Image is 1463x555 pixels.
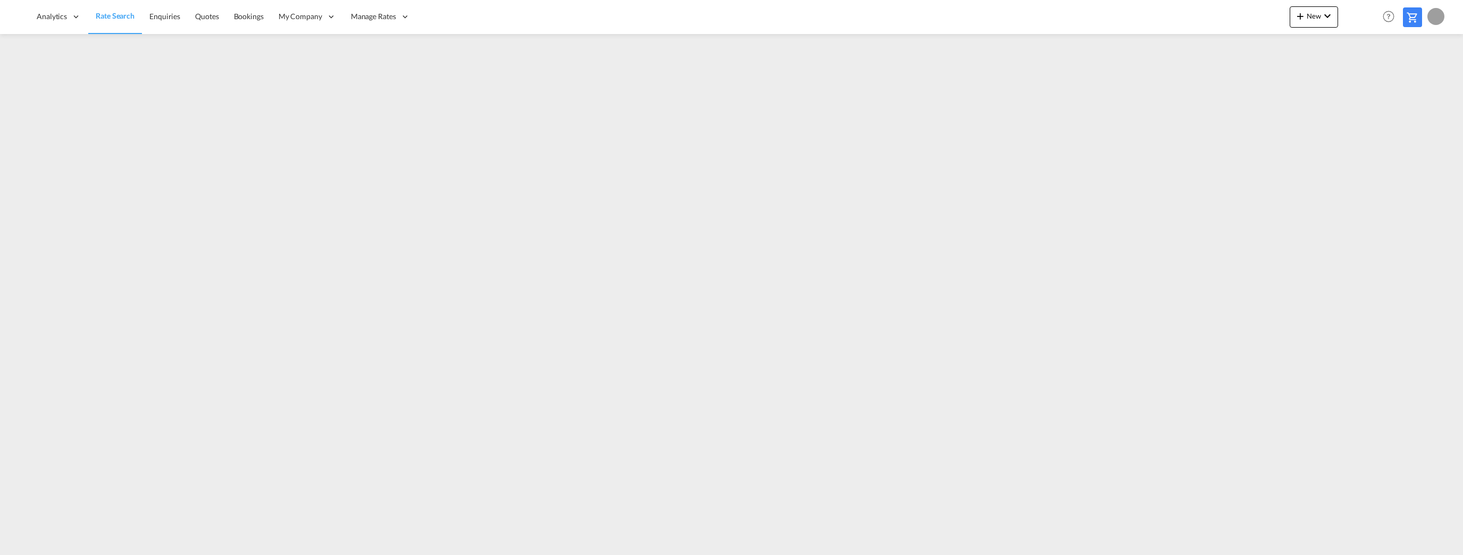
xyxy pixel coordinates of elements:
[1321,10,1334,22] md-icon: icon-chevron-down
[1380,7,1398,26] span: Help
[279,11,322,22] span: My Company
[195,12,218,21] span: Quotes
[1380,7,1403,27] div: Help
[96,11,134,20] span: Rate Search
[351,11,396,22] span: Manage Rates
[1294,12,1334,20] span: New
[234,12,264,21] span: Bookings
[1294,10,1307,22] md-icon: icon-plus 400-fg
[149,12,180,21] span: Enquiries
[1290,6,1338,28] button: icon-plus 400-fgNewicon-chevron-down
[37,11,67,22] span: Analytics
